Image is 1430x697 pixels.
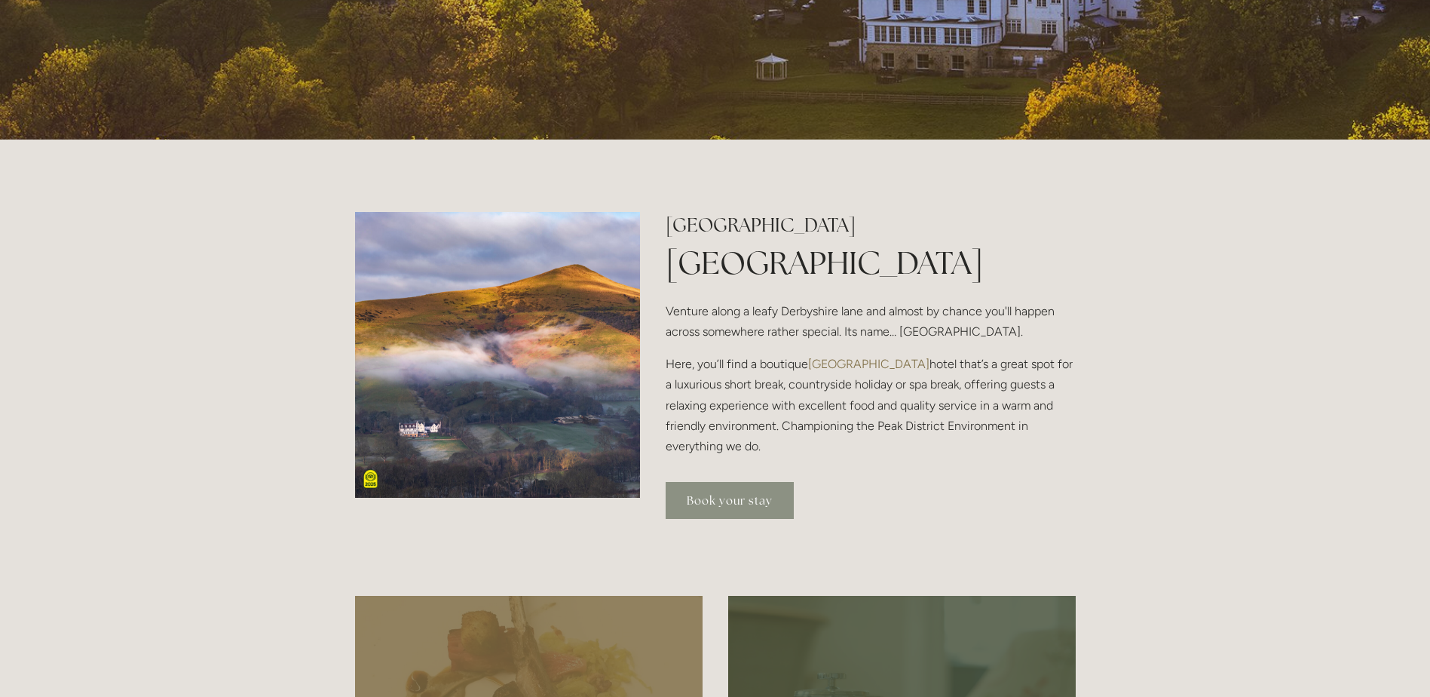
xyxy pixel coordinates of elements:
p: Here, you’ll find a boutique hotel that’s a great spot for a luxurious short break, countryside h... [666,354,1075,456]
h1: [GEOGRAPHIC_DATA] [666,241,1075,285]
h2: [GEOGRAPHIC_DATA] [666,212,1075,238]
p: Venture along a leafy Derbyshire lane and almost by chance you'll happen across somewhere rather ... [666,301,1075,342]
a: Book your stay [666,482,794,519]
a: [GEOGRAPHIC_DATA] [808,357,929,371]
